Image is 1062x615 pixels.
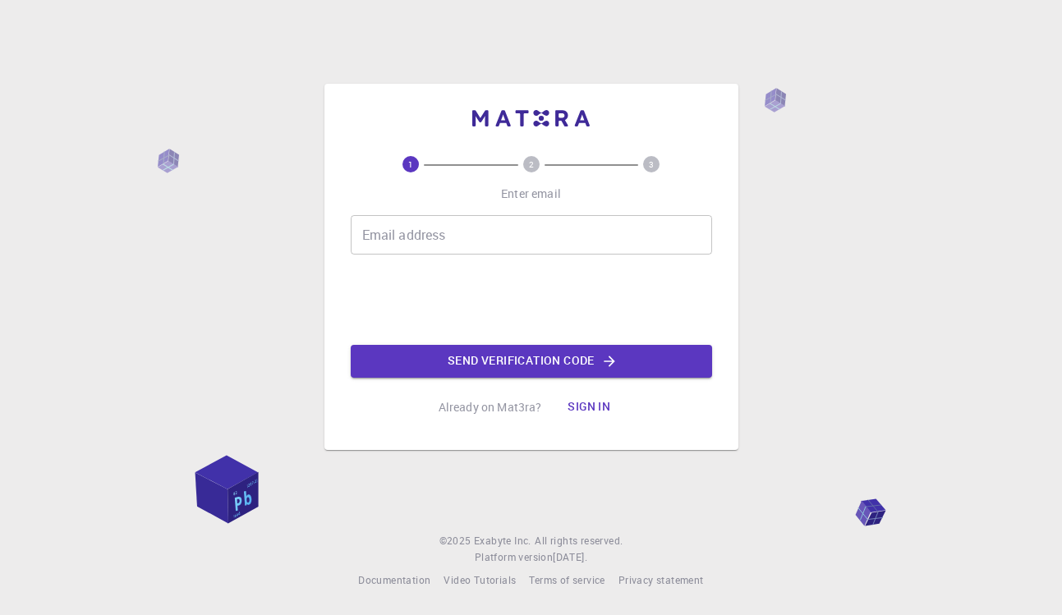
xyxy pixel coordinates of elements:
span: Terms of service [529,573,605,586]
a: Exabyte Inc. [474,533,531,549]
span: Documentation [358,573,430,586]
a: Documentation [358,572,430,589]
button: Send verification code [351,345,712,378]
iframe: reCAPTCHA [407,268,656,332]
span: © 2025 [439,533,474,549]
span: Platform version [475,549,553,566]
span: Privacy statement [618,573,704,586]
p: Enter email [501,186,561,202]
p: Already on Mat3ra? [439,399,542,415]
button: Sign in [554,391,623,424]
span: All rights reserved. [535,533,623,549]
text: 3 [649,158,654,170]
a: Privacy statement [618,572,704,589]
a: Terms of service [529,572,605,589]
a: [DATE]. [553,549,587,566]
text: 2 [529,158,534,170]
span: [DATE] . [553,550,587,563]
span: Video Tutorials [444,573,516,586]
text: 1 [408,158,413,170]
span: Exabyte Inc. [474,534,531,547]
a: Video Tutorials [444,572,516,589]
